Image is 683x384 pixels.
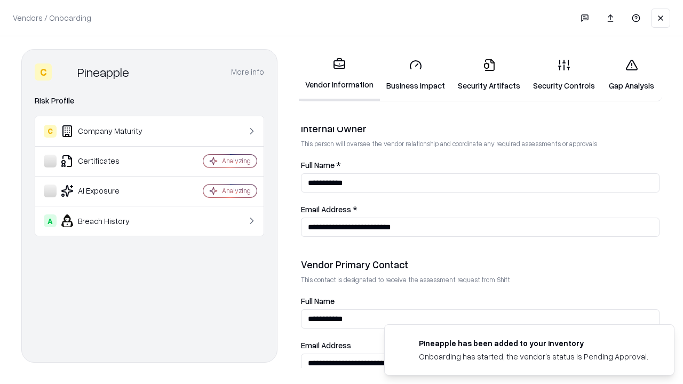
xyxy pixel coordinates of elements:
a: Security Artifacts [451,50,527,100]
a: Gap Analysis [601,50,662,100]
div: Onboarding has started, the vendor's status is Pending Approval. [419,351,648,362]
img: pineappleenergy.com [398,338,410,350]
div: C [44,125,57,138]
div: A [44,214,57,227]
label: Full Name * [301,161,660,169]
label: Email Address * [301,205,660,213]
label: Email Address [301,341,660,349]
div: AI Exposure [44,185,171,197]
img: Pineapple [56,63,73,81]
div: Analyzing [222,156,251,165]
a: Business Impact [380,50,451,100]
div: C [35,63,52,81]
a: Vendor Information [299,49,380,101]
a: Security Controls [527,50,601,100]
div: Company Maturity [44,125,171,138]
div: Pineapple has been added to your inventory [419,338,648,349]
div: Vendor Primary Contact [301,258,660,271]
button: More info [231,62,264,82]
div: Certificates [44,155,171,167]
div: Breach History [44,214,171,227]
p: This contact is designated to receive the assessment request from Shift [301,275,660,284]
p: This person will oversee the vendor relationship and coordinate any required assessments or appro... [301,139,660,148]
label: Full Name [301,297,660,305]
p: Vendors / Onboarding [13,12,91,23]
div: Risk Profile [35,94,264,107]
div: Analyzing [222,186,251,195]
div: Pineapple [77,63,129,81]
div: Internal Owner [301,122,660,135]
